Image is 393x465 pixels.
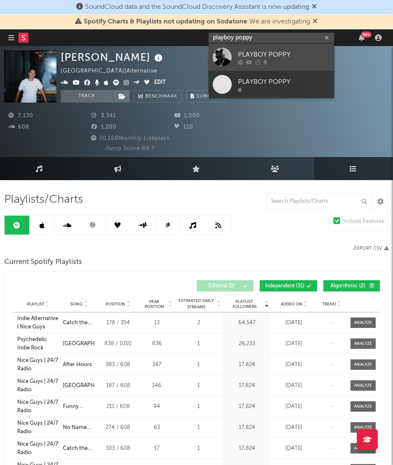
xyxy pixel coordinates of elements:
div: Include Features [342,217,384,227]
div: 94 [141,403,173,411]
div: 838 / 1050 [99,340,137,348]
span: Peak Position [141,299,168,309]
button: Algorithmic(2) [323,280,380,292]
span: Song [70,302,83,307]
div: 17 [141,444,173,453]
span: Playlists/Charts [4,195,83,205]
a: PLAYBOY POPPY [209,44,334,71]
button: Independent(31) [260,280,317,292]
a: Nice Guys | 24/7 Radio [17,377,59,394]
span: Playlist Followers [225,299,264,309]
a: Nice Guys | 24/7 Radio [17,398,59,415]
div: 17,824 [225,382,269,390]
div: 63 [141,424,173,432]
div: [GEOGRAPHIC_DATA] | Alternative [61,66,167,76]
div: 1 [177,444,221,453]
div: 211 / 608 [99,403,137,411]
div: Catch the Sun [63,444,95,453]
div: 17,824 [225,361,269,369]
input: Search for artists [209,33,334,43]
span: 30,168 Monthly Listeners [90,136,170,141]
div: 17,824 [225,444,269,453]
div: [DATE] [273,444,315,453]
div: 13 [141,319,173,327]
div: [DATE] [273,424,315,432]
div: [GEOGRAPHIC_DATA] [63,340,119,348]
button: Summary [186,90,226,103]
span: Trend [323,302,336,307]
span: 608 [8,124,29,130]
div: Catch the Sun [63,319,95,327]
div: 17,824 [225,424,269,432]
span: Editorial ( 0 ) [202,284,241,289]
button: Edit [154,78,165,88]
span: Current Spotify Playlists [4,257,82,267]
div: 303 / 608 [99,444,137,453]
a: Benchmark [134,90,182,103]
div: [DATE] [273,403,315,411]
span: Spotify Charts & Playlists not updating on Sodatone [84,18,248,25]
button: Export CSV [354,246,389,251]
div: 1 [177,382,221,390]
span: Jump Score: 69.7 [105,146,155,151]
span: Summary [196,94,221,99]
span: Algorithmic ( 2 ) [329,284,367,289]
a: Nice Guys | 24/7 Radio [17,356,59,373]
div: PLAYBOY POPPY [238,77,330,87]
div: 146 [141,382,173,390]
div: 1 [177,361,221,369]
span: 1,200 [91,124,116,130]
div: [PERSON_NAME] [61,50,165,64]
span: 1,000 [174,113,200,119]
a: PLAYBOY POPPY [209,71,334,98]
span: 110 [174,124,193,130]
span: Position [106,302,126,307]
span: : We are investigating [84,18,310,25]
div: 383 / 608 [99,361,137,369]
div: After Hours [63,361,92,369]
div: PLAYBOY POPPY [238,49,330,59]
div: 347 [141,361,173,369]
div: 26,233 [225,340,269,348]
div: [DATE] [273,340,315,348]
span: SoundCloud data and the SoundCloud Discovery Assistant is now updating [85,4,309,10]
input: Search Playlists/Charts [266,193,371,210]
div: No Name City [63,424,95,432]
span: Playlist [27,302,44,307]
div: 64,547 [225,319,269,327]
button: 99+ [359,34,365,41]
span: Dismiss [312,4,317,10]
div: 178 / 354 [99,319,137,327]
span: Independent ( 31 ) [265,284,305,289]
span: 7,130 [8,113,33,119]
span: Benchmark [145,92,177,102]
div: Funny Water [63,403,95,411]
div: [DATE] [273,361,315,369]
div: [DATE] [273,319,315,327]
button: Editorial(0) [197,280,253,292]
div: 99 + [361,31,372,38]
a: Nice Guys | 24/7 Radio [17,440,59,457]
a: Indie Alternative l Nice Guys [17,315,59,331]
div: 1 [177,424,221,432]
div: 187 / 608 [99,382,137,390]
div: 274 / 608 [99,424,137,432]
div: 836 [141,340,173,348]
span: Dismiss [313,18,318,25]
a: Psychedelic Indie Rock [17,336,59,352]
span: Added On [281,302,303,307]
div: [DATE] [273,382,315,390]
div: 2 [177,319,221,327]
div: [GEOGRAPHIC_DATA] [63,382,119,390]
span: 3,341 [91,113,116,119]
div: 17,824 [225,403,269,411]
div: 1 [177,340,221,348]
a: Nice Guys | 24/7 Radio [17,419,59,436]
